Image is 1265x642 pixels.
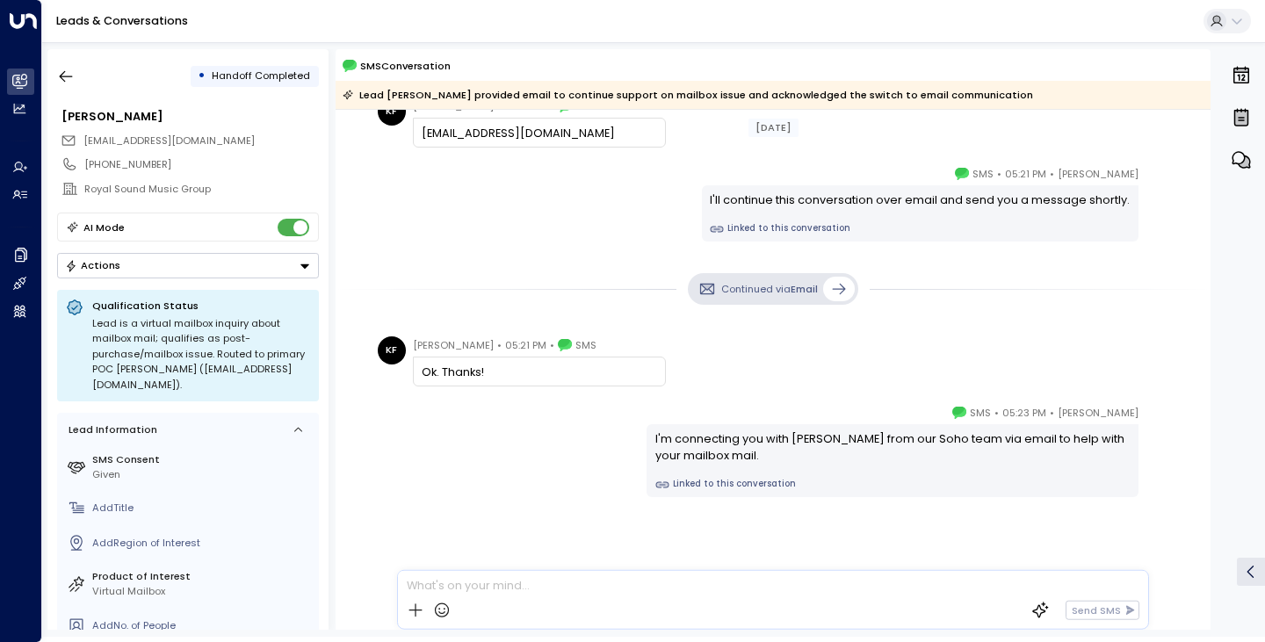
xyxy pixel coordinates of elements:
[92,536,313,551] div: AddRegion of Interest
[655,478,1131,492] a: Linked to this conversation
[83,219,125,236] div: AI Mode
[57,253,319,278] button: Actions
[994,404,999,422] span: •
[997,165,1001,183] span: •
[360,58,451,74] span: SMS Conversation
[413,336,494,354] span: [PERSON_NAME]
[84,182,318,197] div: Royal Sound Music Group
[57,253,319,278] div: Button group with a nested menu
[84,157,318,172] div: [PHONE_NUMBER]
[748,119,799,137] div: [DATE]
[791,282,818,296] span: Email
[378,336,406,364] div: KF
[1146,404,1174,432] img: 5_headshot.jpg
[655,430,1131,464] div: I'm connecting you with [PERSON_NAME] from our Soho team via email to help with your mailbox mail.
[343,86,1033,104] div: Lead [PERSON_NAME] provided email to continue support on mailbox issue and acknowledged the switc...
[505,336,546,354] span: 05:21 PM
[92,467,313,482] div: Given
[83,133,255,148] span: Info@royalsoundmusicgroup.com
[63,422,157,437] div: Lead Information
[710,222,1130,236] a: Linked to this conversation
[970,404,991,422] span: SMS
[92,501,313,516] div: AddTitle
[1058,404,1138,422] span: [PERSON_NAME]
[422,364,656,380] div: Ok. Thanks!
[92,584,313,599] div: Virtual Mailbox
[92,618,313,633] div: AddNo. of People
[212,69,310,83] span: Handoff Completed
[1002,404,1046,422] span: 05:23 PM
[65,259,120,271] div: Actions
[972,165,994,183] span: SMS
[92,452,313,467] label: SMS Consent
[721,282,818,297] p: Continued via
[92,299,310,313] p: Qualification Status
[710,191,1130,208] div: I'll continue this conversation over email and send you a message shortly.
[575,336,596,354] span: SMS
[92,316,310,393] div: Lead is a virtual mailbox inquiry about mailbox mail; qualifies as post-purchase/mailbox issue. R...
[56,13,188,28] a: Leads & Conversations
[83,133,255,148] span: [EMAIL_ADDRESS][DOMAIN_NAME]
[92,569,313,584] label: Product of Interest
[550,336,554,354] span: •
[61,108,318,125] div: [PERSON_NAME]
[1050,165,1054,183] span: •
[497,336,502,354] span: •
[198,63,206,89] div: •
[1005,165,1046,183] span: 05:21 PM
[1050,404,1054,422] span: •
[422,125,656,141] div: [EMAIL_ADDRESS][DOMAIN_NAME]
[1058,165,1138,183] span: [PERSON_NAME]
[1146,165,1174,193] img: 5_headshot.jpg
